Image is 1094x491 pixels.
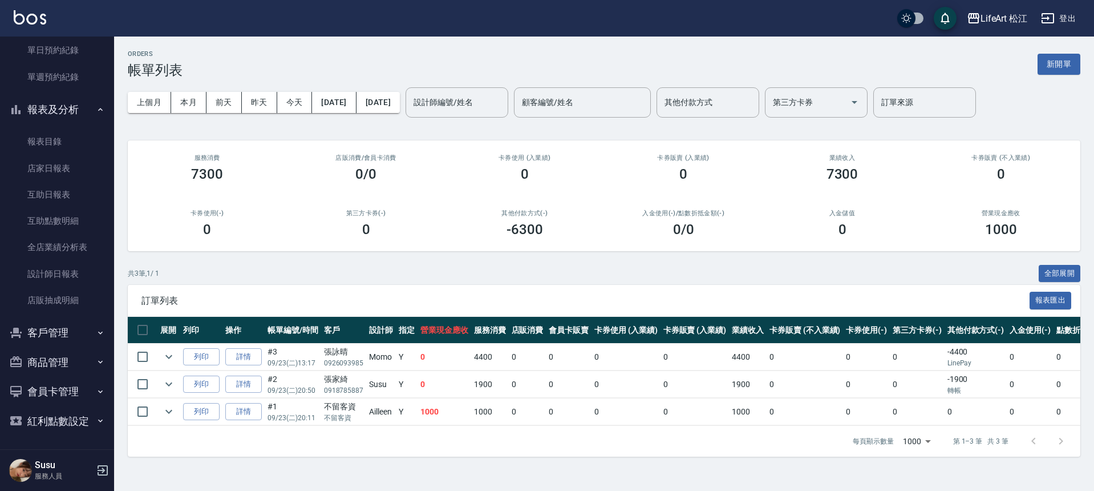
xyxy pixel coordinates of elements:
[418,344,471,371] td: 0
[853,436,894,446] p: 每頁顯示數量
[265,317,321,344] th: 帳單編號/時間
[890,317,945,344] th: 第三方卡券(-)
[661,399,730,425] td: 0
[546,344,591,371] td: 0
[183,376,220,393] button: 列印
[5,348,110,377] button: 商品管理
[471,317,509,344] th: 服務消費
[222,317,265,344] th: 操作
[546,317,591,344] th: 會員卡販賣
[141,210,273,217] h2: 卡券使用(-)
[591,399,661,425] td: 0
[324,373,364,385] div: 張家綺
[160,348,177,365] button: expand row
[191,166,223,182] h3: 7300
[729,399,767,425] td: 1000
[661,344,730,371] td: 0
[312,92,356,113] button: [DATE]
[128,268,159,279] p: 共 3 筆, 1 / 1
[5,37,110,63] a: 單日預約紀錄
[366,399,396,425] td: Ailleen
[980,11,1028,26] div: LifeArt 松江
[35,460,93,471] h5: Susu
[509,371,546,398] td: 0
[5,407,110,436] button: 紅利點數設定
[396,371,418,398] td: Y
[591,344,661,371] td: 0
[935,210,1067,217] h2: 營業現金應收
[206,92,242,113] button: 前天
[355,166,376,182] h3: 0/0
[418,317,471,344] th: 營業現金應收
[141,295,1030,307] span: 訂單列表
[324,385,364,396] p: 0918785887
[5,287,110,313] a: 店販抽成明細
[277,92,313,113] button: 今天
[324,346,364,358] div: 張詠晴
[767,399,843,425] td: 0
[300,210,431,217] h2: 第三方卡券(-)
[1039,265,1081,283] button: 全部展開
[767,317,843,344] th: 卡券販賣 (不入業績)
[160,403,177,420] button: expand row
[767,371,843,398] td: 0
[418,399,471,425] td: 1000
[5,208,110,234] a: 互助點數明細
[1007,399,1054,425] td: 0
[1038,58,1080,69] a: 新開單
[157,317,180,344] th: 展開
[898,426,935,457] div: 1000
[242,92,277,113] button: 昨天
[366,317,396,344] th: 設計師
[141,154,273,162] h3: 服務消費
[890,371,945,398] td: 0
[1030,292,1072,309] button: 報表匯出
[160,376,177,393] button: expand row
[890,399,945,425] td: 0
[767,344,843,371] td: 0
[679,166,687,182] h3: 0
[618,154,749,162] h2: 卡券販賣 (入業績)
[471,399,509,425] td: 1000
[268,358,318,368] p: 09/23 (二) 13:17
[459,210,590,217] h2: 其他付款方式(-)
[661,371,730,398] td: 0
[265,399,321,425] td: #1
[203,222,211,238] h3: 0
[128,92,171,113] button: 上個月
[1030,295,1072,305] a: 報表匯出
[729,344,767,371] td: 4400
[661,317,730,344] th: 卡券販賣 (入業績)
[183,348,220,366] button: 列印
[265,344,321,371] td: #3
[128,62,183,78] h3: 帳單列表
[1038,54,1080,75] button: 新開單
[953,436,1008,446] p: 第 1–3 筆 共 3 筆
[729,371,767,398] td: 1900
[934,7,957,30] button: save
[509,344,546,371] td: 0
[591,371,661,398] td: 0
[396,317,418,344] th: 指定
[729,317,767,344] th: 業績收入
[324,413,364,423] p: 不留客資
[268,385,318,396] p: 09/23 (二) 20:50
[935,154,1067,162] h2: 卡券販賣 (不入業績)
[776,210,907,217] h2: 入金儲值
[1007,371,1054,398] td: 0
[9,459,32,482] img: Person
[546,371,591,398] td: 0
[5,261,110,287] a: 設計師日報表
[225,376,262,393] a: 詳情
[324,401,364,413] div: 不留客資
[591,317,661,344] th: 卡券使用 (入業績)
[366,344,396,371] td: Momo
[843,399,890,425] td: 0
[509,399,546,425] td: 0
[471,371,509,398] td: 1900
[14,10,46,25] img: Logo
[5,377,110,407] button: 會員卡管理
[509,317,546,344] th: 店販消費
[225,348,262,366] a: 詳情
[35,471,93,481] p: 服務人員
